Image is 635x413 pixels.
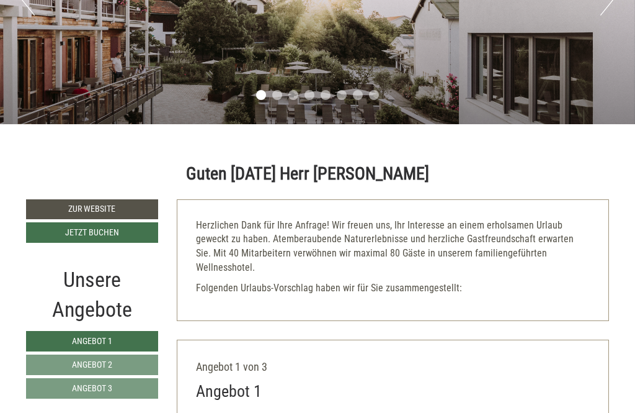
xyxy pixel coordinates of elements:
[72,336,112,346] span: Angebot 1
[72,383,112,393] span: Angebot 3
[196,380,262,403] div: Angebot 1
[196,219,590,275] p: Herzlichen Dank für Ihre Anfrage! Wir freuen uns, Ihr Interesse an einem erholsamen Urlaub geweck...
[196,281,590,296] p: Folgenden Urlaubs-Vorschlag haben wir für Sie zusammengestellt:
[186,165,429,184] h1: Guten [DATE] Herr [PERSON_NAME]
[26,199,158,219] a: Zur Website
[26,222,158,243] a: Jetzt buchen
[26,265,158,325] div: Unsere Angebote
[72,360,112,370] span: Angebot 2
[196,360,267,373] span: Angebot 1 von 3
